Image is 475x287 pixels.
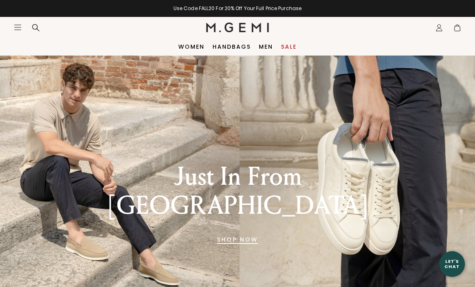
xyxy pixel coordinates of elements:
div: Just In From [GEOGRAPHIC_DATA] [88,162,387,220]
a: Banner primary button [217,230,258,249]
img: M.Gemi [206,23,269,32]
button: Open site menu [14,23,22,31]
a: Men [259,43,273,50]
a: Sale [281,43,297,50]
div: Let's Chat [439,259,465,269]
a: Handbags [213,43,251,50]
a: Women [178,43,204,50]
